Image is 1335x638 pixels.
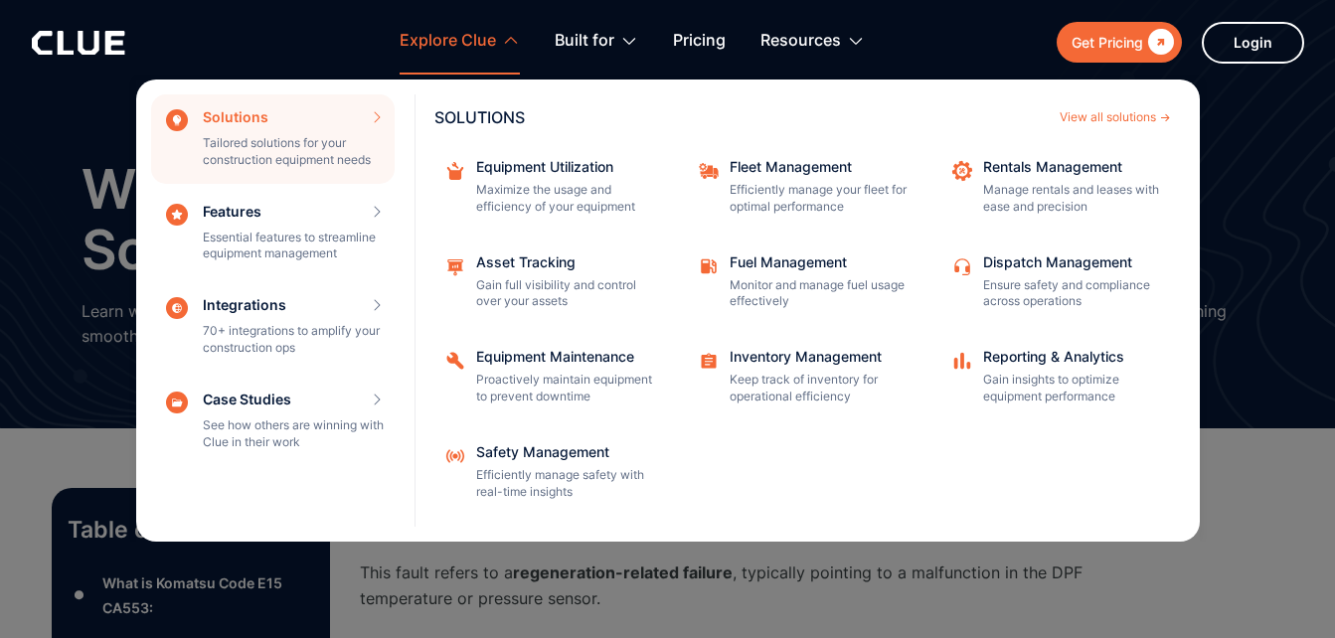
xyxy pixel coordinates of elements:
[68,570,314,620] a: ●What is Komatsu Code E15 CA553:
[32,75,1304,542] nav: Explore Clue
[360,560,1155,610] p: This fault refers to a , typically pointing to a malfunction in the DPF temperature or pressure s...
[1060,111,1170,123] a: View all solutions
[951,350,973,372] img: analytics icon
[983,255,1162,269] div: Dispatch Management
[400,10,496,73] div: Explore Clue
[983,372,1162,405] p: Gain insights to optimize equipment performance
[400,10,520,73] div: Explore Clue
[941,340,1175,415] a: Reporting & AnalyticsGain insights to optimize equipment performance
[434,109,1050,125] div: SOLUTIONS
[730,182,909,216] p: Efficiently manage your fleet for optimal performance
[476,372,655,405] p: Proactively maintain equipment to prevent downtime
[983,350,1162,364] div: Reporting & Analytics
[434,340,668,415] a: Equipment MaintenanceProactively maintain equipment to prevent downtime
[444,350,466,372] img: Repairing icon
[760,10,865,73] div: Resources
[983,160,1162,174] div: Rentals Management
[983,277,1162,311] p: Ensure safety and compliance across operations
[698,160,720,182] img: fleet repair icon
[476,467,655,501] p: Efficiently manage safety with real-time insights
[688,245,921,321] a: Fuel ManagementMonitor and manage fuel usage effectively
[1060,111,1156,123] div: View all solutions
[1057,22,1182,63] a: Get Pricing
[434,150,668,226] a: Equipment UtilizationMaximize the usage and efficiency of your equipment
[951,255,973,277] img: Customer support icon
[1143,30,1174,55] div: 
[555,10,614,73] div: Built for
[444,445,466,467] img: Safety Management
[555,10,638,73] div: Built for
[1202,22,1304,64] a: Login
[444,160,466,182] img: repairing box icon
[476,445,655,459] div: Safety Management
[983,182,1162,216] p: Manage rentals and leases with ease and precision
[513,562,733,582] strong: regeneration-related failure
[673,10,726,73] a: Pricing
[730,277,909,311] p: Monitor and manage fuel usage effectively
[688,340,921,415] a: Inventory ManagementKeep track of inventory for operational efficiency
[698,255,720,277] img: fleet fuel icon
[941,245,1175,321] a: Dispatch ManagementEnsure safety and compliance across operations
[760,10,841,73] div: Resources
[68,580,91,610] div: ●
[688,150,921,226] a: Fleet ManagementEfficiently manage your fleet for optimal performance
[444,255,466,277] img: Maintenance management icon
[941,150,1175,226] a: Rentals ManagementManage rentals and leases with ease and precision
[434,245,668,321] a: Asset TrackingGain full visibility and control over your assets
[730,372,909,405] p: Keep track of inventory for operational efficiency
[476,277,655,311] p: Gain full visibility and control over your assets
[476,255,655,269] div: Asset Tracking
[730,350,909,364] div: Inventory Management
[434,435,668,511] a: Safety ManagementEfficiently manage safety with real-time insights
[730,160,909,174] div: Fleet Management
[476,160,655,174] div: Equipment Utilization
[476,182,655,216] p: Maximize the usage and efficiency of your equipment
[476,350,655,364] div: Equipment Maintenance
[1072,30,1143,55] div: Get Pricing
[951,160,973,182] img: repair icon image
[102,570,313,620] div: What is Komatsu Code E15 CA553:
[698,350,720,372] img: Task checklist icon
[730,255,909,269] div: Fuel Management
